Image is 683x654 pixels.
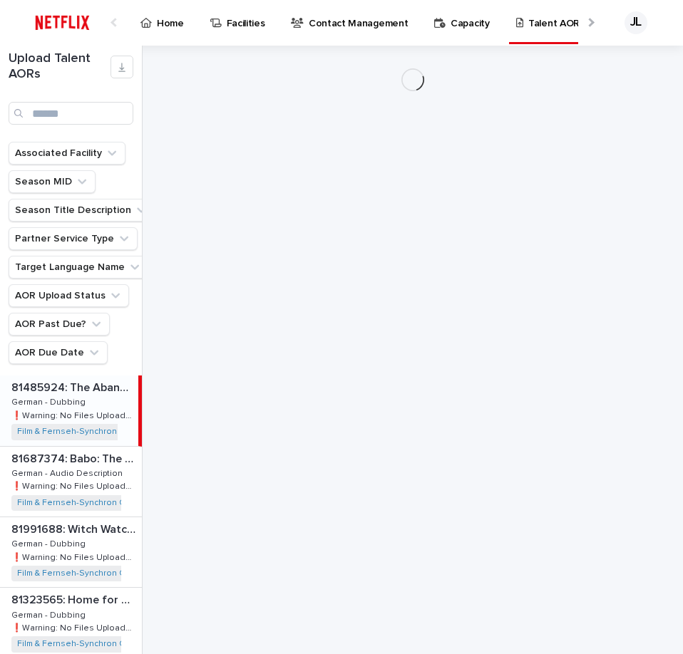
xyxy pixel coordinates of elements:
[17,498,237,508] a: Film & Fernseh-Synchron GmbH - [GEOGRAPHIC_DATA]
[625,11,647,34] div: JL
[11,536,88,549] p: German - Dubbing
[9,284,129,307] button: AOR Upload Status
[17,639,237,649] a: Film & Fernseh-Synchron GmbH - [GEOGRAPHIC_DATA]
[9,341,108,364] button: AOR Due Date
[11,520,139,536] p: 81991688: Witch Watch: Season 1
[11,621,139,633] p: ❗️Warning: No Files Uploaded
[11,591,139,607] p: 81323565: Home for Christmas: Season 3
[9,256,148,279] button: Target Language Name
[9,170,96,193] button: Season MID
[17,569,237,578] a: Film & Fernseh-Synchron GmbH - [GEOGRAPHIC_DATA]
[9,227,138,250] button: Partner Service Type
[17,427,237,437] a: Film & Fernseh-Synchron GmbH - [GEOGRAPHIC_DATA]
[11,608,88,621] p: German - Dubbing
[9,199,155,222] button: Season Title Description
[9,51,111,82] h1: Upload Talent AORs
[11,450,139,466] p: 81687374: Babo: The Haftbefehl Story
[9,313,110,336] button: AOR Past Due?
[29,9,96,37] img: ifQbXi3ZQGMSEF7WDB7W
[11,550,139,563] p: ❗️Warning: No Files Uploaded
[11,466,125,479] p: German - Audio Description
[11,395,88,408] p: German - Dubbing
[9,102,133,125] input: Search
[9,142,125,165] button: Associated Facility
[11,408,135,421] p: ❗️Warning: No Files Uploaded
[11,479,139,492] p: ❗️Warning: No Files Uploaded
[11,378,135,395] p: 81485924: The Abandons: Season 1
